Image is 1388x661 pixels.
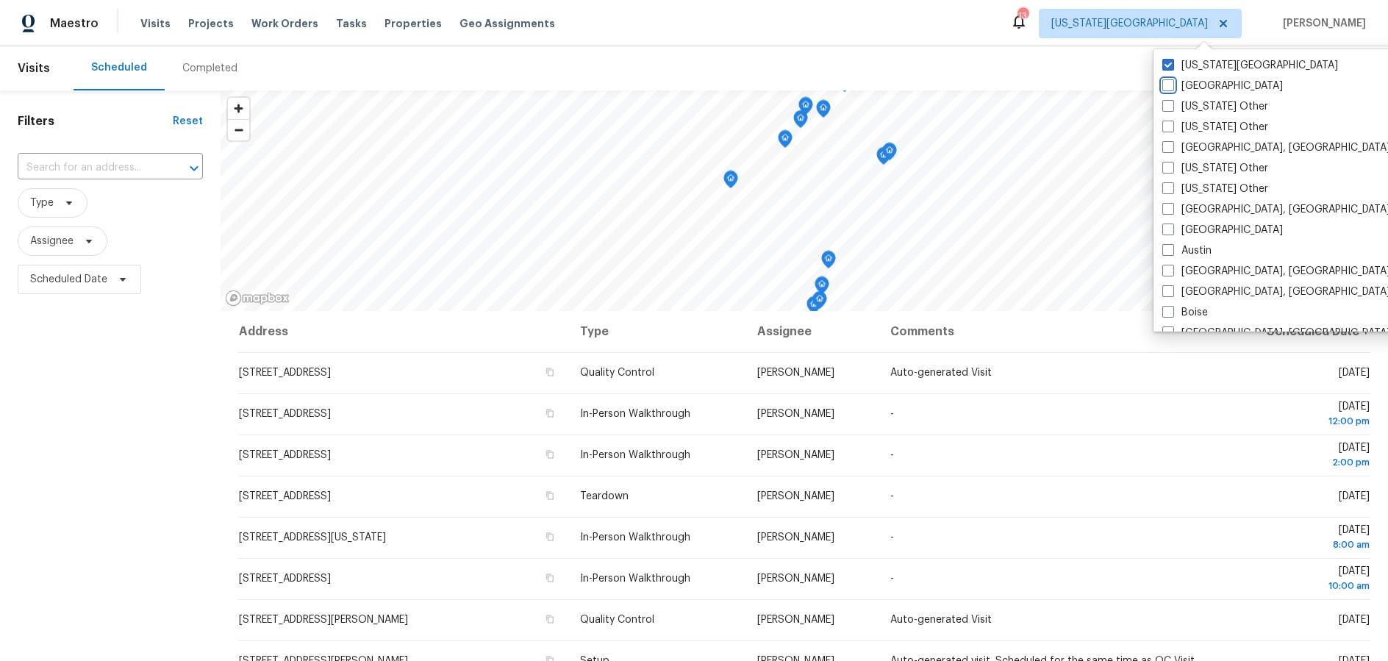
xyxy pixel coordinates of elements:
div: 8:00 am [1230,537,1370,552]
div: Map marker [815,276,829,299]
span: [PERSON_NAME] [757,532,834,543]
div: Reset [173,114,203,129]
span: [STREET_ADDRESS] [239,450,331,460]
label: Boise [1162,305,1208,320]
button: Copy Address [543,571,557,585]
label: [US_STATE] Other [1162,182,1268,196]
th: Scheduled Date ↑ [1218,311,1370,352]
div: Map marker [812,291,827,314]
th: Type [568,311,745,352]
span: In-Person Walkthrough [580,532,690,543]
label: [US_STATE] Other [1162,99,1268,114]
a: Mapbox homepage [225,290,290,307]
div: 13 [1017,9,1028,24]
span: [US_STATE][GEOGRAPHIC_DATA] [1051,16,1208,31]
div: Map marker [778,130,793,153]
span: Auto-generated Visit [890,368,992,378]
span: [DATE] [1339,615,1370,625]
span: - [890,450,894,460]
span: Tasks [336,18,367,29]
div: Map marker [806,296,821,319]
span: Teardown [580,491,629,501]
span: [DATE] [1339,368,1370,378]
span: Maestro [50,16,99,31]
button: Open [184,158,204,179]
span: Zoom out [228,120,249,140]
button: Zoom in [228,98,249,119]
span: In-Person Walkthrough [580,574,690,584]
span: [STREET_ADDRESS] [239,368,331,378]
span: [PERSON_NAME] [757,450,834,460]
div: 10:00 am [1230,579,1370,593]
div: Map marker [798,97,813,120]
span: [PERSON_NAME] [757,615,834,625]
span: In-Person Walkthrough [580,450,690,460]
div: Scheduled [91,60,147,75]
span: [DATE] [1230,525,1370,552]
div: 12:00 pm [1230,414,1370,429]
div: Completed [182,61,237,76]
span: Assignee [30,234,74,249]
span: [STREET_ADDRESS] [239,574,331,584]
div: Map marker [793,110,808,133]
span: [DATE] [1230,401,1370,429]
span: Auto-generated Visit [890,615,992,625]
div: Map marker [882,143,897,165]
span: Scheduled Date [30,272,107,287]
span: Visits [18,52,50,85]
div: Map marker [821,251,836,274]
label: [GEOGRAPHIC_DATA] [1162,79,1283,93]
span: [STREET_ADDRESS] [239,491,331,501]
div: Map marker [876,147,891,170]
span: [PERSON_NAME] [757,409,834,419]
button: Copy Address [543,365,557,379]
span: Visits [140,16,171,31]
span: Quality Control [580,615,654,625]
span: [PERSON_NAME] [757,491,834,501]
label: [GEOGRAPHIC_DATA] [1162,223,1283,237]
button: Zoom out [228,119,249,140]
input: Search for an address... [18,157,162,179]
div: 2:00 pm [1230,455,1370,470]
span: Type [30,196,54,210]
span: [PERSON_NAME] [757,574,834,584]
label: [US_STATE] Other [1162,120,1268,135]
button: Copy Address [543,612,557,626]
span: - [890,409,894,419]
th: Address [238,311,568,352]
span: - [890,574,894,584]
div: Map marker [723,171,738,193]
label: [US_STATE] Other [1162,161,1268,176]
button: Copy Address [543,407,557,420]
span: [PERSON_NAME] [1277,16,1366,31]
button: Copy Address [543,448,557,461]
span: Work Orders [251,16,318,31]
label: [US_STATE][GEOGRAPHIC_DATA] [1162,58,1338,73]
th: Comments [879,311,1218,352]
span: Projects [188,16,234,31]
span: [STREET_ADDRESS][PERSON_NAME] [239,615,408,625]
button: Copy Address [543,489,557,502]
span: [PERSON_NAME] [757,368,834,378]
span: [DATE] [1230,566,1370,593]
span: [DATE] [1339,491,1370,501]
button: Copy Address [543,530,557,543]
canvas: Map [221,90,1388,311]
div: Map marker [816,100,831,123]
span: [STREET_ADDRESS] [239,409,331,419]
h1: Filters [18,114,173,129]
span: [STREET_ADDRESS][US_STATE] [239,532,386,543]
span: Quality Control [580,368,654,378]
label: Austin [1162,243,1212,258]
span: [DATE] [1230,443,1370,470]
span: In-Person Walkthrough [580,409,690,419]
span: - [890,491,894,501]
span: Properties [384,16,442,31]
span: - [890,532,894,543]
th: Assignee [745,311,879,352]
span: Geo Assignments [459,16,555,31]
